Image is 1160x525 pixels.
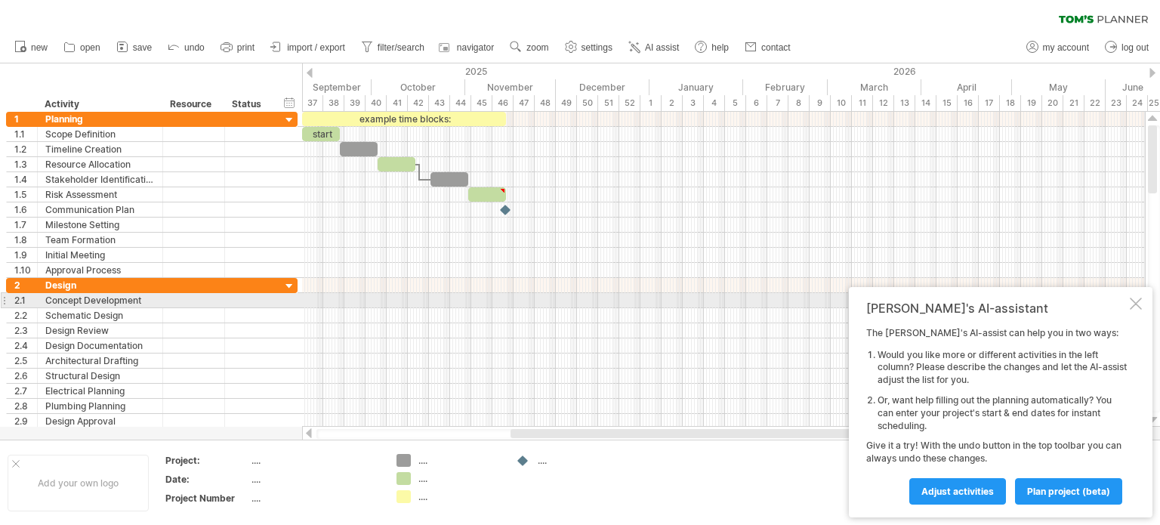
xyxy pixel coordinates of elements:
div: Initial Meeting [45,248,155,262]
a: filter/search [357,38,429,57]
div: [PERSON_NAME]'s AI-assistant [866,301,1127,316]
div: October 2025 [372,79,465,95]
div: Design Approval [45,414,155,428]
span: plan project (beta) [1027,486,1110,497]
a: open [60,38,105,57]
div: 1.3 [14,157,37,171]
div: 1.9 [14,248,37,262]
div: Timeline Creation [45,142,155,156]
div: Project: [165,454,248,467]
a: my account [1023,38,1094,57]
a: plan project (beta) [1015,478,1122,505]
div: .... [418,472,501,485]
div: 18 [1000,95,1021,111]
div: Date: [165,473,248,486]
div: 37 [302,95,323,111]
div: 9 [810,95,831,111]
a: import / export [267,38,350,57]
div: 16 [958,95,979,111]
div: 48 [535,95,556,111]
div: Risk Assessment [45,187,155,202]
span: open [80,42,100,53]
a: print [217,38,259,57]
div: Architectural Drafting [45,354,155,368]
div: 2.9 [14,414,37,428]
span: settings [582,42,612,53]
div: .... [251,454,378,467]
div: 1.2 [14,142,37,156]
div: 2 [14,278,37,292]
span: navigator [457,42,494,53]
div: 38 [323,95,344,111]
div: The [PERSON_NAME]'s AI-assist can help you in two ways: Give it a try! With the undo button in th... [866,327,1127,504]
div: April 2026 [921,79,1012,95]
div: 1.4 [14,172,37,187]
div: December 2025 [556,79,649,95]
div: Structural Design [45,369,155,383]
div: 17 [979,95,1000,111]
div: 39 [344,95,366,111]
div: .... [251,473,378,486]
div: 15 [936,95,958,111]
div: 49 [556,95,577,111]
span: filter/search [378,42,424,53]
span: save [133,42,152,53]
div: Status [232,97,265,112]
span: undo [184,42,205,53]
div: Stakeholder Identification [45,172,155,187]
div: May 2026 [1012,79,1106,95]
div: 1.1 [14,127,37,141]
div: January 2026 [649,79,743,95]
div: 1.5 [14,187,37,202]
div: 2.3 [14,323,37,338]
a: zoom [506,38,553,57]
div: 20 [1042,95,1063,111]
div: 47 [514,95,535,111]
div: 44 [450,95,471,111]
div: 51 [598,95,619,111]
div: 2.2 [14,308,37,323]
div: 2.5 [14,354,37,368]
div: 19 [1021,95,1042,111]
div: 1 [14,112,37,126]
div: Design Review [45,323,155,338]
span: Adjust activities [921,486,994,497]
a: contact [741,38,795,57]
div: Design [45,278,155,292]
div: Plumbing Planning [45,399,155,413]
div: 22 [1084,95,1106,111]
li: Or, want help filling out the planning automatically? You can enter your project's start & end da... [878,394,1127,432]
span: my account [1043,42,1089,53]
a: navigator [437,38,498,57]
div: 5 [725,95,746,111]
a: save [113,38,156,57]
div: Milestone Setting [45,218,155,232]
div: 1.7 [14,218,37,232]
div: 42 [408,95,429,111]
a: undo [164,38,209,57]
div: 1.8 [14,233,37,247]
span: new [31,42,48,53]
div: 46 [492,95,514,111]
div: .... [251,492,378,505]
div: 14 [915,95,936,111]
li: Would you like more or different activities in the left column? Please describe the changes and l... [878,349,1127,387]
a: Adjust activities [909,478,1006,505]
div: 2.1 [14,293,37,307]
span: import / export [287,42,345,53]
div: 52 [619,95,640,111]
div: 1 [640,95,662,111]
div: November 2025 [465,79,556,95]
a: settings [561,38,617,57]
span: contact [761,42,791,53]
div: 41 [387,95,408,111]
span: zoom [526,42,548,53]
div: Design Documentation [45,338,155,353]
div: Add your own logo [8,455,149,511]
div: 7 [767,95,788,111]
a: AI assist [625,38,683,57]
span: print [237,42,255,53]
div: Concept Development [45,293,155,307]
div: 4 [704,95,725,111]
div: Approval Process [45,263,155,277]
